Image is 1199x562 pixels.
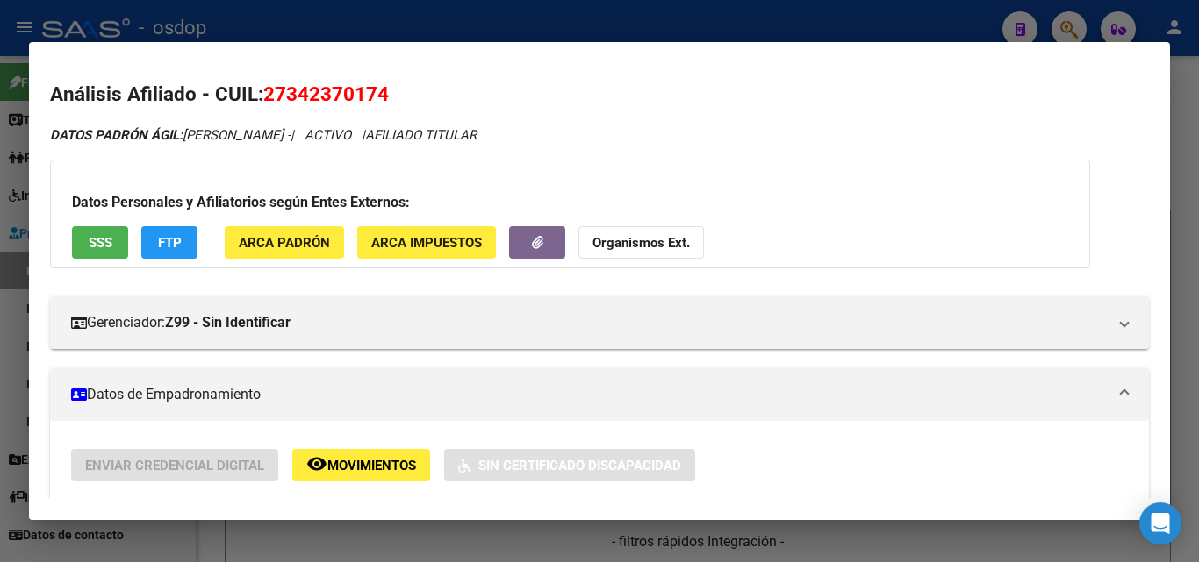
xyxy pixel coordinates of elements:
[225,226,344,259] button: ARCA Padrón
[50,296,1149,349] mat-expansion-panel-header: Gerenciador:Z99 - Sin Identificar
[71,384,1107,405] mat-panel-title: Datos de Empadronamiento
[89,235,112,251] span: SSS
[292,449,430,481] button: Movimientos
[444,449,695,481] button: Sin Certificado Discapacidad
[165,312,291,333] strong: Z99 - Sin Identificar
[592,235,690,251] strong: Organismos Ext.
[50,368,1149,421] mat-expansion-panel-header: Datos de Empadronamiento
[371,235,482,251] span: ARCA Impuestos
[50,127,183,143] strong: DATOS PADRÓN ÁGIL:
[85,458,264,473] span: Enviar Credencial Digital
[327,458,416,473] span: Movimientos
[50,127,291,143] span: [PERSON_NAME] -
[72,192,1068,213] h3: Datos Personales y Afiliatorios según Entes Externos:
[71,312,1107,333] mat-panel-title: Gerenciador:
[50,127,477,143] i: | ACTIVO |
[72,226,128,259] button: SSS
[50,80,1149,110] h2: Análisis Afiliado - CUIL:
[158,235,182,251] span: FTP
[239,235,330,251] span: ARCA Padrón
[141,226,197,259] button: FTP
[306,453,327,474] mat-icon: remove_red_eye
[578,226,704,259] button: Organismos Ext.
[1139,502,1181,544] div: Open Intercom Messenger
[357,226,496,259] button: ARCA Impuestos
[263,82,389,105] span: 27342370174
[478,458,681,473] span: Sin Certificado Discapacidad
[365,127,477,143] span: AFILIADO TITULAR
[71,449,278,481] button: Enviar Credencial Digital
